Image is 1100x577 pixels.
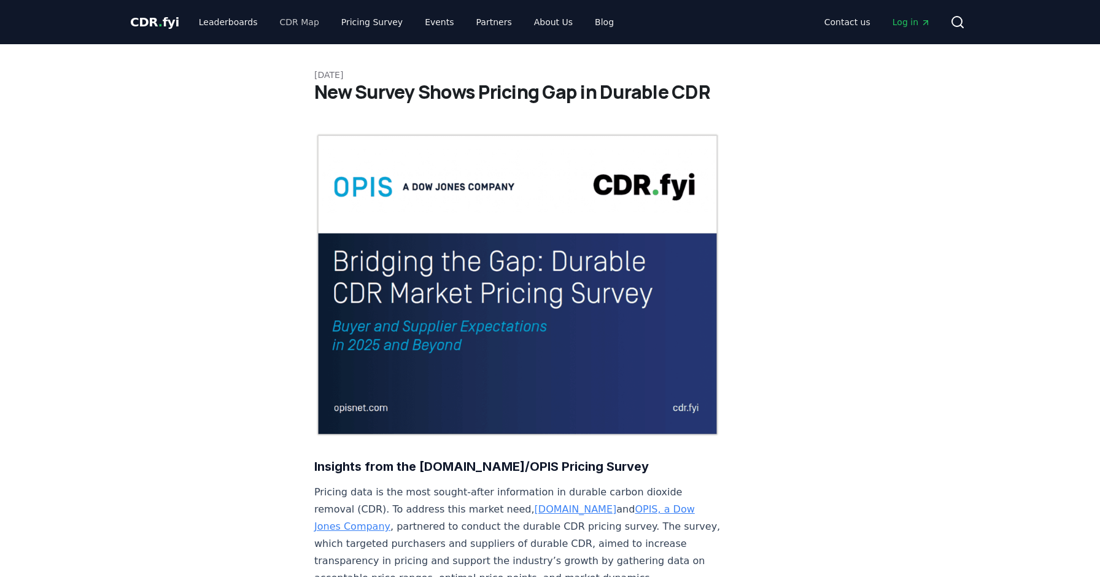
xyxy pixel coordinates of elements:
[524,11,583,33] a: About Us
[130,15,179,29] span: CDR fyi
[585,11,624,33] a: Blog
[883,11,940,33] a: Log in
[314,459,649,474] strong: Insights from the [DOMAIN_NAME]/OPIS Pricing Survey
[189,11,624,33] nav: Main
[331,11,412,33] a: Pricing Survey
[314,81,786,103] h1: New Survey Shows Pricing Gap in Durable CDR
[130,14,179,31] a: CDR.fyi
[815,11,940,33] nav: Main
[415,11,463,33] a: Events
[467,11,522,33] a: Partners
[314,133,721,437] img: blog post image
[893,16,931,28] span: Log in
[189,11,268,33] a: Leaderboards
[535,503,617,515] a: [DOMAIN_NAME]
[314,69,786,81] p: [DATE]
[158,15,163,29] span: .
[815,11,880,33] a: Contact us
[270,11,329,33] a: CDR Map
